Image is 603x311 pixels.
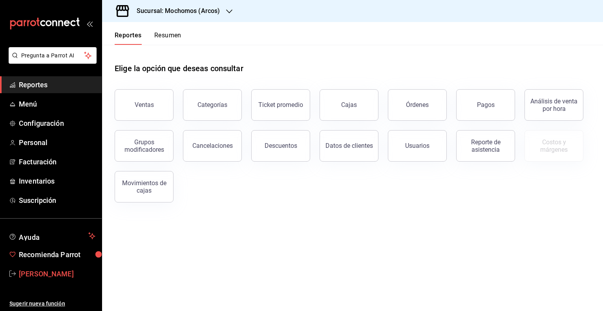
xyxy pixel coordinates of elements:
[115,63,243,74] h1: Elige la opción que deseas consultar
[530,98,578,112] div: Análisis de venta por hora
[197,101,227,109] div: Categorías
[120,138,168,153] div: Grupos modificadores
[530,138,578,153] div: Costos y márgenes
[456,130,515,162] button: Reporte de asistencia
[183,130,242,162] button: Cancelaciones
[388,89,447,121] button: Órdenes
[325,142,373,149] div: Datos de clientes
[265,142,297,149] div: Descuentos
[405,142,429,149] div: Usuarios
[115,130,174,162] button: Grupos modificadores
[9,300,95,308] span: Sugerir nueva función
[406,101,429,109] div: Órdenes
[115,31,142,45] button: Reportes
[115,171,174,202] button: Movimientos de cajas
[461,138,510,153] div: Reporte de asistencia
[86,20,93,27] button: open_drawer_menu
[21,52,84,60] span: Pregunta a Parrot AI
[9,47,97,64] button: Pregunta a Parrot AI
[19,269,95,279] span: [PERSON_NAME]
[19,79,95,90] span: Reportes
[130,6,220,16] h3: Sucursal: Mochomos (Arcos)
[154,31,181,45] button: Resumen
[19,137,95,148] span: Personal
[19,231,85,241] span: Ayuda
[192,142,233,149] div: Cancelaciones
[19,195,95,206] span: Suscripción
[320,130,378,162] button: Datos de clientes
[320,89,378,121] a: Cajas
[19,249,95,260] span: Recomienda Parrot
[19,176,95,186] span: Inventarios
[5,57,97,65] a: Pregunta a Parrot AI
[135,101,154,109] div: Ventas
[456,89,515,121] button: Pagos
[251,130,310,162] button: Descuentos
[19,99,95,109] span: Menú
[251,89,310,121] button: Ticket promedio
[115,89,174,121] button: Ventas
[19,118,95,129] span: Configuración
[524,89,583,121] button: Análisis de venta por hora
[120,179,168,194] div: Movimientos de cajas
[183,89,242,121] button: Categorías
[477,101,495,109] div: Pagos
[341,100,357,110] div: Cajas
[388,130,447,162] button: Usuarios
[115,31,181,45] div: navigation tabs
[19,156,95,167] span: Facturación
[258,101,303,109] div: Ticket promedio
[524,130,583,162] button: Contrata inventarios para ver este reporte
